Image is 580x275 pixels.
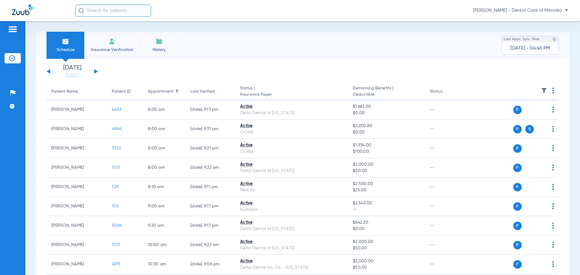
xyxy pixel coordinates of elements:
[240,187,343,193] div: MetLife
[12,5,33,15] img: Zuub Logo
[185,255,235,274] td: [DATE] 9:06 PM
[112,88,131,95] div: Patient ID
[8,26,18,33] img: hamburger-icon
[143,139,185,158] td: 8:00 AM
[240,226,343,232] div: Delta Dental of [US_STATE]
[112,243,120,247] span: 5151
[112,88,138,95] div: Patient ID
[353,264,420,271] span: $50.00
[76,5,151,17] input: Search for patients
[425,235,466,255] td: --
[511,45,550,51] span: [DATE] - 04:45 PM
[185,235,235,255] td: [DATE] 9:22 AM
[353,91,420,98] span: Deductible
[143,255,185,274] td: 10:30 AM
[51,88,102,95] div: Patient Name
[425,216,466,235] td: --
[112,262,121,266] span: 4915
[425,255,466,274] td: --
[513,183,522,191] span: P
[353,239,420,245] span: $2,000.00
[353,258,420,264] span: $2,000.00
[552,165,554,171] img: group-dot-blue.svg
[109,38,116,45] img: Manual Insurance Verification
[240,181,343,187] div: Active
[353,110,420,116] span: $0.00
[513,241,522,249] span: P
[112,146,121,150] span: 3352
[190,88,215,95] div: Last Verified
[156,38,163,45] img: History
[353,219,420,226] span: $642.20
[513,164,522,172] span: P
[185,158,235,177] td: [DATE] 9:22 AM
[353,104,420,110] span: $1,663.00
[240,200,343,206] div: Active
[504,36,540,42] span: Last Appt. Sync Time:
[425,139,466,158] td: --
[185,216,235,235] td: [DATE] 9:17 PM
[143,100,185,120] td: 8:00 AM
[240,264,343,271] div: Delta Dental Ins. Co. - [US_STATE]
[112,107,121,112] span: 4483
[79,8,84,13] img: Search Icon
[112,185,119,189] span: 529
[148,88,173,95] div: Appointment
[143,158,185,177] td: 8:00 AM
[353,123,420,129] span: $2,250.80
[513,125,522,133] span: P
[353,142,420,149] span: $1,934.00
[47,158,107,177] td: [PERSON_NAME]
[552,126,554,132] img: group-dot-blue.svg
[348,83,425,100] th: Remaining Benefits |
[240,161,343,168] div: Active
[513,106,522,114] span: P
[240,104,343,110] div: Active
[112,165,120,170] span: 5151
[552,203,554,209] img: group-dot-blue.svg
[240,168,343,174] div: Delta Dental of [US_STATE]
[190,88,230,95] div: Last Verified
[425,83,466,100] th: Status
[240,110,343,116] div: Delta Dental of [US_STATE]
[148,88,181,95] div: Appointment
[143,120,185,139] td: 8:00 AM
[353,161,420,168] span: $2,000.00
[47,255,107,274] td: [PERSON_NAME]
[353,226,420,232] span: $0.00
[240,123,343,129] div: Active
[353,200,420,206] span: $2,543.00
[552,184,554,190] img: group-dot-blue.svg
[143,177,185,197] td: 8:10 AM
[425,197,466,216] td: --
[112,127,122,131] span: 4884
[552,145,554,151] img: group-dot-blue.svg
[425,158,466,177] td: --
[112,223,122,228] span: 5086
[353,245,420,251] span: $50.00
[240,206,343,213] div: Humana
[473,8,568,14] span: [PERSON_NAME] - Dental Care of Minooka
[552,88,554,94] img: group-dot-blue.svg
[51,88,78,95] div: Patient Name
[240,129,343,136] div: CIGNA
[54,72,90,78] a: [DATE]
[552,37,556,41] img: last sync help info
[47,120,107,139] td: [PERSON_NAME]
[513,260,522,269] span: P
[240,91,343,98] span: Insurance Payer
[54,65,90,78] li: [DATE]
[47,100,107,120] td: [PERSON_NAME]
[353,181,420,187] span: $2,500.00
[47,139,107,158] td: [PERSON_NAME]
[353,187,420,193] span: $25.00
[240,149,343,155] div: CIGNA
[47,235,107,255] td: [PERSON_NAME]
[62,38,69,45] img: Schedule
[47,216,107,235] td: [PERSON_NAME]
[552,261,554,267] img: group-dot-blue.svg
[240,239,343,245] div: Active
[513,144,522,153] span: P
[185,100,235,120] td: [DATE] 9:13 PM
[513,222,522,230] span: P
